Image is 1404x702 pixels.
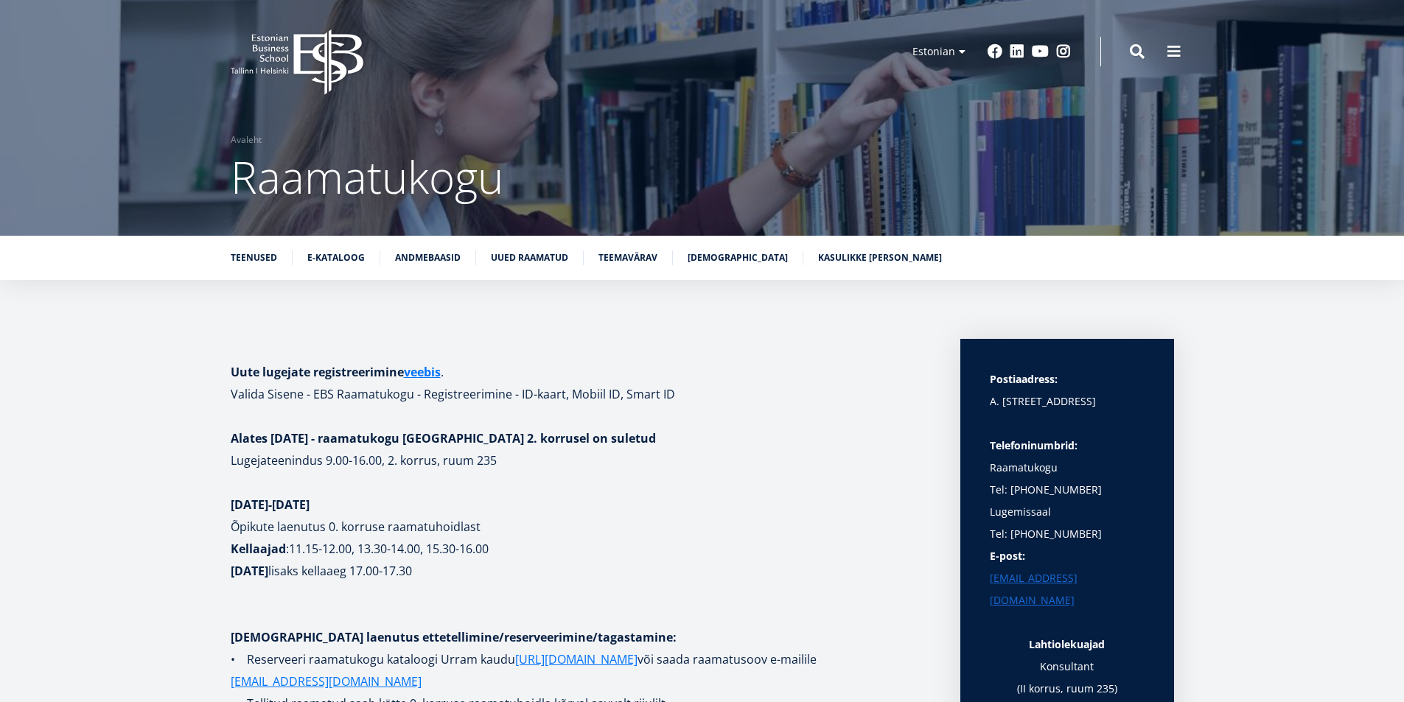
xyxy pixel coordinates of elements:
p: • Reserveeri raamatukogu kataloogi Urram kaudu või saada raamatusoov e-mailile [231,648,931,692]
h1: . Valida Sisene - EBS Raamatukogu - Registreerimine - ID-kaart, Mobiil ID, Smart ID [231,361,931,405]
p: Tel: [PHONE_NUMBER] Lugemissaal [990,479,1145,523]
a: [EMAIL_ADDRESS][DOMAIN_NAME] [231,670,422,692]
a: Avaleht [231,133,262,147]
strong: Kellaajad [231,541,286,557]
a: Teemavärav [598,250,657,265]
strong: [DEMOGRAPHIC_DATA] laenutus ettetellimine/reserveerimine/tagastamine: [231,629,677,645]
p: Raamatukogu [990,435,1145,479]
strong: Uute lugejate registreerimine [231,364,441,380]
a: [URL][DOMAIN_NAME] [515,648,638,670]
b: Õpikute laenutus 0. korruse raamatuhoidlast [231,519,481,535]
strong: Lahtiolekuajad [1029,637,1105,651]
a: Uued raamatud [491,250,568,265]
a: Andmebaasid [395,250,461,265]
b: 11.15-12.00, 13.30-14.00, 15.30-16.00 [289,541,489,557]
p: A. [STREET_ADDRESS] [990,390,1145,413]
a: veebis [404,361,441,383]
strong: Alates [DATE] - raamatukogu [GEOGRAPHIC_DATA] 2. korrusel on suletud [231,430,656,446]
strong: Telefoninumbrid: [990,438,1078,452]
p: Lugejateenindus 9.00-16.00, 2. korrus, ruum 235 [231,449,931,471]
a: E-kataloog [307,250,365,265]
a: [DEMOGRAPHIC_DATA] [688,250,788,265]
p: : [231,516,931,582]
strong: [DATE]-[DATE] [231,496,310,513]
a: Linkedin [1010,44,1024,59]
p: Tel: [PHONE_NUMBER] [990,523,1145,545]
a: Facebook [988,44,1002,59]
a: Teenused [231,250,277,265]
strong: Postiaadress: [990,372,1058,386]
a: Instagram [1056,44,1071,59]
strong: [DATE] [231,563,268,579]
a: Kasulikke [PERSON_NAME] [818,250,942,265]
a: Youtube [1032,44,1049,59]
a: [EMAIL_ADDRESS][DOMAIN_NAME] [990,567,1145,611]
b: lisaks kellaaeg 17.00-17.30 [268,563,412,579]
span: Raamatukogu [231,147,503,207]
strong: E-post: [990,549,1025,563]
